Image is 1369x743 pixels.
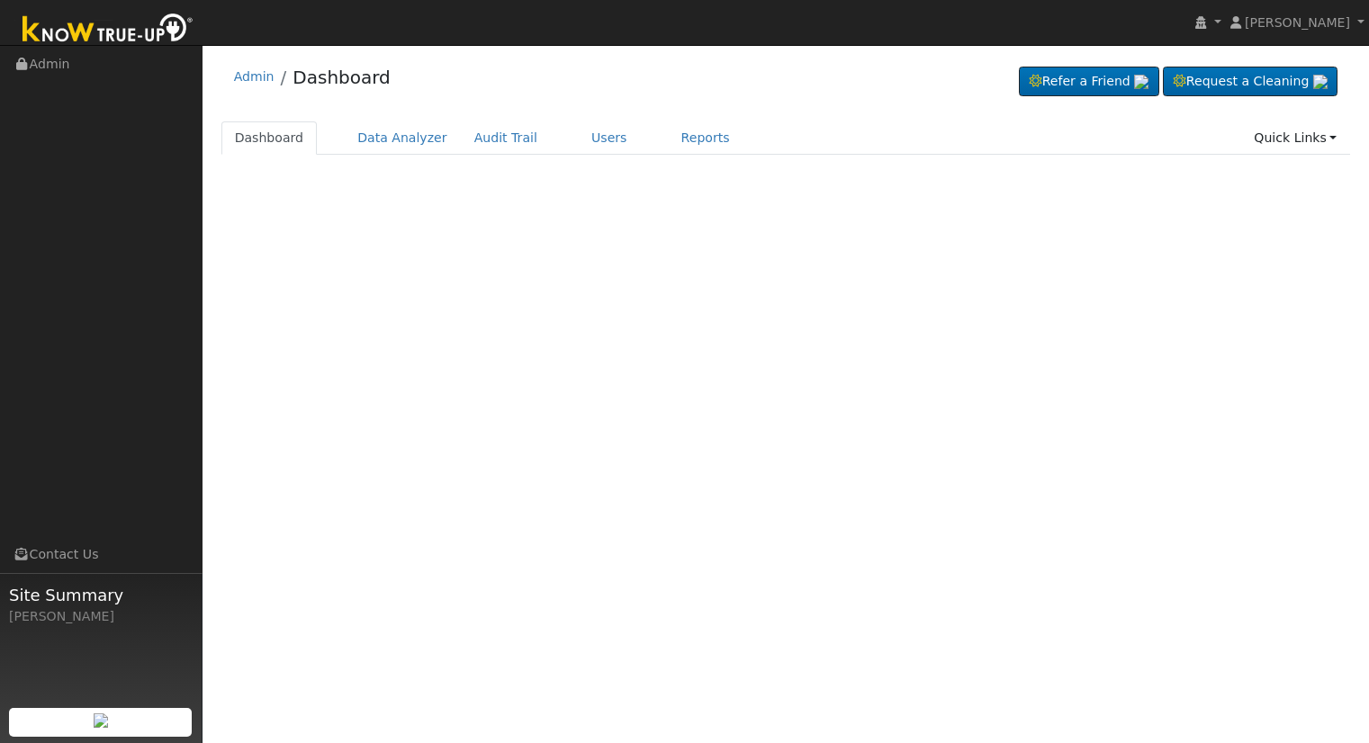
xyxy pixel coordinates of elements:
img: retrieve [94,713,108,728]
a: Admin [234,69,275,84]
a: Reports [668,121,743,155]
a: Users [578,121,641,155]
div: [PERSON_NAME] [9,607,193,626]
img: retrieve [1134,75,1148,89]
a: Dashboard [293,67,391,88]
a: Refer a Friend [1019,67,1159,97]
img: retrieve [1313,75,1328,89]
a: Request a Cleaning [1163,67,1337,97]
a: Data Analyzer [344,121,461,155]
span: [PERSON_NAME] [1245,15,1350,30]
a: Quick Links [1240,121,1350,155]
span: Site Summary [9,583,193,607]
a: Dashboard [221,121,318,155]
a: Audit Trail [461,121,551,155]
img: Know True-Up [14,10,203,50]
